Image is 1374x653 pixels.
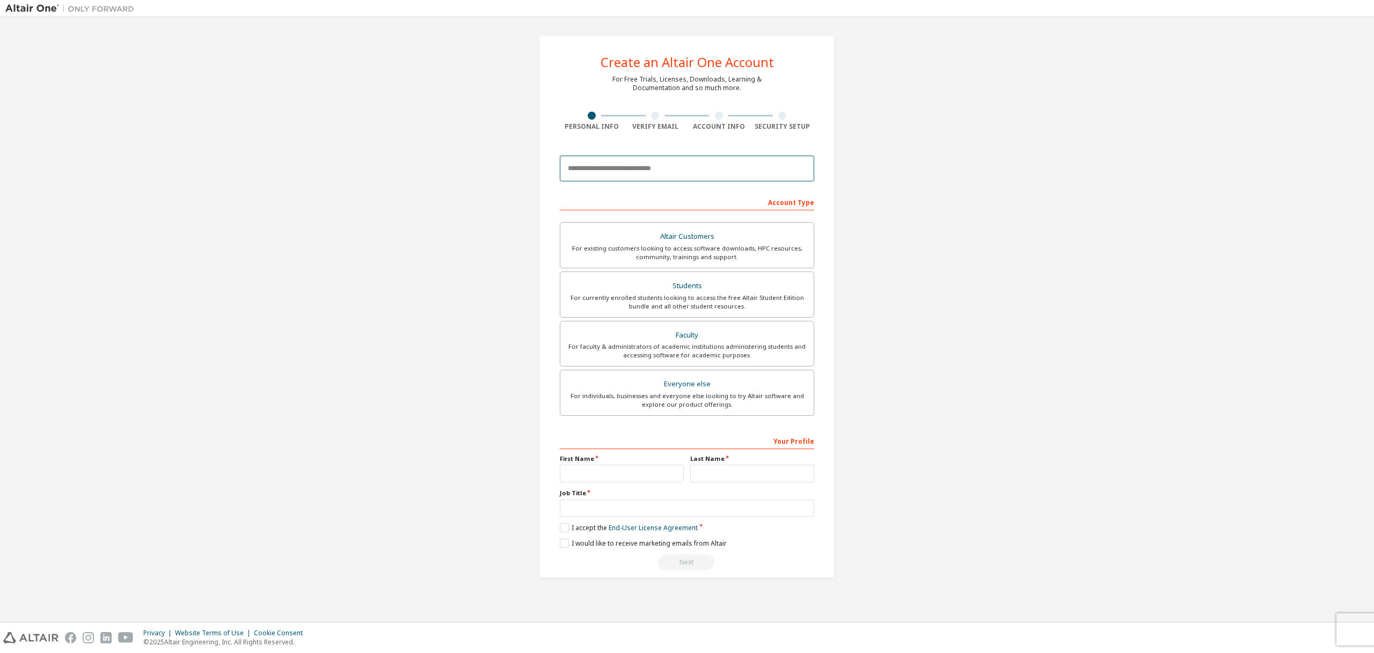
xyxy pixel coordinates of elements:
[567,328,807,343] div: Faculty
[751,122,815,131] div: Security Setup
[601,56,774,69] div: Create an Altair One Account
[3,632,59,643] img: altair_logo.svg
[560,554,814,570] div: Read and acccept EULA to continue
[567,294,807,311] div: For currently enrolled students looking to access the free Altair Student Edition bundle and all ...
[567,244,807,261] div: For existing customers looking to access software downloads, HPC resources, community, trainings ...
[690,454,814,463] label: Last Name
[5,3,140,14] img: Altair One
[83,632,94,643] img: instagram.svg
[687,122,751,131] div: Account Info
[560,539,727,548] label: I would like to receive marketing emails from Altair
[143,629,175,637] div: Privacy
[567,377,807,392] div: Everyone else
[567,342,807,359] div: For faculty & administrators of academic institutions administering students and accessing softwa...
[560,122,624,131] div: Personal Info
[560,489,814,497] label: Job Title
[560,523,698,532] label: I accept the
[624,122,688,131] div: Verify Email
[254,629,309,637] div: Cookie Consent
[560,454,684,463] label: First Name
[560,432,814,449] div: Your Profile
[118,632,134,643] img: youtube.svg
[560,193,814,210] div: Account Type
[175,629,254,637] div: Website Terms of Use
[567,229,807,244] div: Altair Customers
[143,637,309,647] p: © 2025 Altair Engineering, Inc. All Rights Reserved.
[567,278,807,294] div: Students
[609,523,698,532] a: End-User License Agreement
[612,75,762,92] div: For Free Trials, Licenses, Downloads, Learning & Documentation and so much more.
[100,632,112,643] img: linkedin.svg
[65,632,76,643] img: facebook.svg
[567,392,807,409] div: For individuals, businesses and everyone else looking to try Altair software and explore our prod...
